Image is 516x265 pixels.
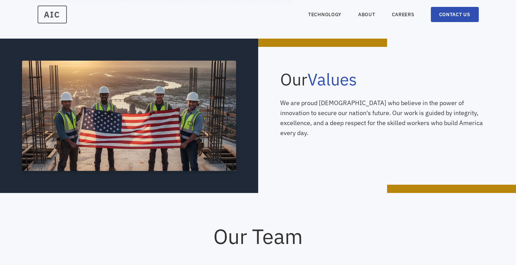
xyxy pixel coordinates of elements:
[358,11,375,18] a: ABOUT
[307,69,357,90] span: Values
[22,61,236,171] img: Innovation and integrity in modern manufacturing technology and equipment
[431,7,479,22] a: CONTACT US
[308,11,342,18] a: TECHNOLOGY
[280,98,494,138] p: We are proud [DEMOGRAPHIC_DATA] who believe in the power of innovation to secure our nation's fut...
[213,223,303,250] b: Our Team
[392,11,414,18] a: CAREERS
[280,69,357,90] b: Our
[38,6,67,23] a: AIC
